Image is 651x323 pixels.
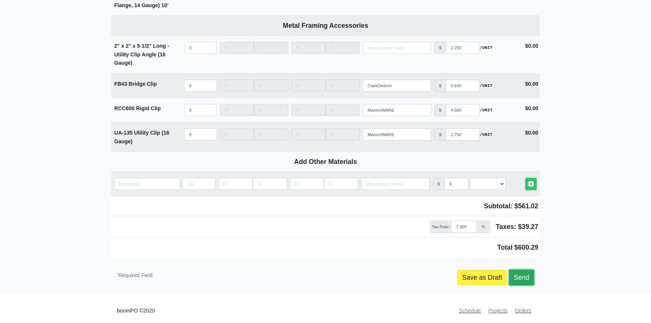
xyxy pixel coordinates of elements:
[290,178,324,190] input: Length
[485,303,510,318] a: Projects
[254,104,288,116] input: Length
[117,272,153,278] small: Required Field
[446,42,480,54] input: manufacturer
[114,43,169,66] strong: 2" x 2" x 5-1/2" Long - Utility Clip Angle (16 Gauge)
[446,129,480,141] input: manufacturer
[444,178,468,190] input: manufacturer
[512,303,534,318] a: Orders
[114,130,169,144] strong: UA-135 Utility Clip (16 Gauge)
[361,178,430,190] input: Search
[434,80,446,92] div: $
[114,178,180,190] input: quantity
[509,270,534,285] a: Send
[291,80,325,92] input: Length
[218,178,253,190] input: Length
[430,221,452,233] span: Tax Rate:
[254,129,288,141] input: Length
[363,42,431,54] input: Search
[363,80,431,92] input: Search
[220,80,254,92] input: Length
[480,131,492,138] strong: /UNIT
[220,129,254,141] input: Length
[325,42,360,54] input: Length
[433,178,445,190] div: $
[184,80,217,92] input: quantity
[446,104,480,116] input: manufacturer
[525,43,538,49] strong: $0.00
[325,129,360,141] input: Length
[525,130,538,136] strong: $0.00
[291,42,325,54] input: Length
[220,42,254,54] input: Length
[325,104,360,116] input: Length
[184,129,217,141] input: quantity
[480,82,492,89] strong: /UNIT
[283,22,368,29] b: Metal Framing Accessories
[480,107,492,114] strong: /UNIT
[114,105,161,111] strong: RCC600 Rigid Clip
[183,178,215,190] input: quantity
[325,80,360,92] input: Length
[484,202,538,210] span: Subtotal: $561.02
[254,42,288,54] input: Length
[184,42,217,54] input: quantity
[324,178,358,190] input: Length
[363,129,431,141] input: Search
[477,221,490,233] span: %
[291,104,325,116] input: Length
[363,104,431,116] input: Search
[294,158,357,165] b: Add Other Materials
[446,80,480,92] input: manufacturer
[117,306,155,315] small: boomPO ©2020
[457,270,507,285] a: Save as Draft
[434,129,446,141] div: $
[480,44,492,51] strong: /UNIT
[434,104,446,116] div: $
[253,178,287,190] input: Length
[220,104,254,116] input: Length
[496,221,538,232] span: Taxes: $39.27
[184,104,217,116] input: quantity
[161,2,168,8] span: 10'
[434,42,446,54] div: $
[114,81,157,87] strong: FB43 Bridge Clip
[525,105,538,111] strong: $0.00
[497,244,538,251] span: Total $600.29
[525,81,538,87] strong: $0.00
[291,129,325,141] input: Length
[254,80,288,92] input: Length
[456,303,484,318] a: Schedule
